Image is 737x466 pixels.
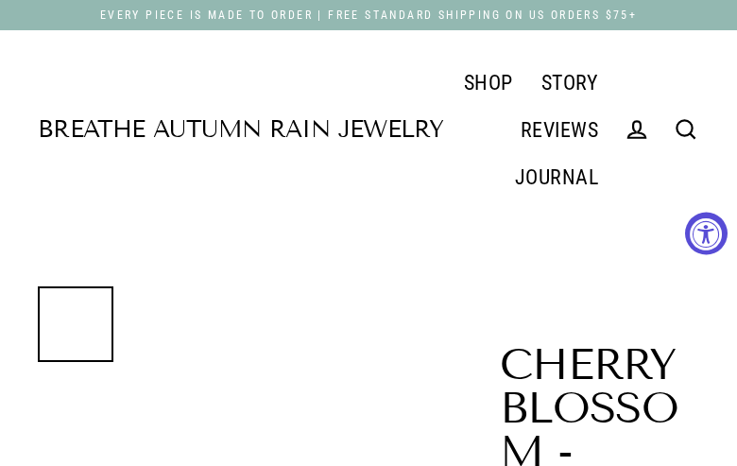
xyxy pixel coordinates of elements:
[443,59,612,200] div: Primary
[38,118,443,142] a: Breathe Autumn Rain Jewelry
[501,153,612,200] a: JOURNAL
[685,212,728,254] button: Accessibility Widget, click to open
[450,59,527,106] a: SHOP
[527,59,612,106] a: STORY
[506,106,612,153] a: REVIEWS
